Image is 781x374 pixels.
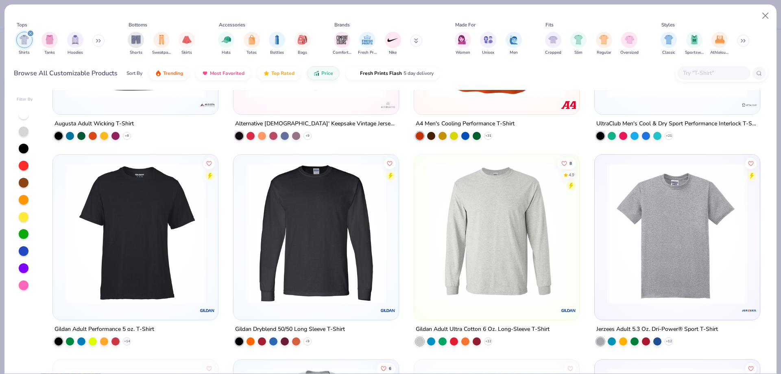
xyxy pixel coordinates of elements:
[333,32,351,56] button: filter button
[506,32,522,56] button: filter button
[155,70,161,77] img: trending.gif
[199,96,216,113] img: Augusta logo
[163,70,183,77] span: Trending
[149,66,189,80] button: Trending
[625,35,634,44] img: Oversized Image
[665,339,672,343] span: + 12
[404,69,434,78] span: 5 day delivery
[358,32,377,56] button: filter button
[603,162,752,303] img: 1723cdfa-8ad0-4145-853f-49c0c78c2410
[506,32,522,56] div: filter for Men
[305,339,310,343] span: + 9
[218,32,234,56] div: filter for Hats
[210,70,244,77] span: Most Favorited
[685,32,704,56] button: filter button
[570,32,587,56] div: filter for Slim
[545,32,561,56] button: filter button
[19,50,30,56] span: Shirts
[456,50,470,56] span: Women
[361,34,373,46] img: Fresh Prints Image
[127,70,142,77] div: Sort By
[67,32,83,56] div: filter for Hoodies
[305,133,310,138] span: + 9
[416,324,550,334] div: Gildan Adult Ultra Cotton 6 Oz. Long-Sleeve T-Shirt
[380,96,396,113] img: Alternative logo
[682,68,745,78] input: Try "T-Shirt"
[55,118,134,129] div: Augusta Adult Wicking T-Shirt
[545,32,561,56] div: filter for Cropped
[247,50,257,56] span: Totes
[152,32,171,56] div: filter for Sweatpants
[385,32,401,56] button: filter button
[458,35,467,44] img: Women Image
[385,32,401,56] div: filter for Nike
[596,324,718,334] div: Jerzees Adult 5.3 Oz. Dri-Power® Sport T-Shirt
[455,32,471,56] div: filter for Women
[548,35,558,44] img: Cropped Image
[244,32,260,56] div: filter for Totes
[710,50,729,56] span: Athleisure
[222,35,231,44] img: Hats Image
[599,35,609,44] img: Regular Image
[416,118,515,129] div: A4 Men's Cooling Performance T-Shirt
[574,50,582,56] span: Slim
[334,21,350,28] div: Brands
[685,50,704,56] span: Sportswear
[661,32,677,56] button: filter button
[509,35,518,44] img: Men Image
[758,8,773,24] button: Close
[44,50,55,56] span: Tanks
[333,32,351,56] div: filter for Comfort Colors
[321,70,333,77] span: Price
[181,50,192,56] span: Skirts
[360,70,402,77] span: Fresh Prints Flash
[336,34,348,46] img: Comfort Colors Image
[741,96,757,113] img: UltraClub logo
[16,32,33,56] button: filter button
[152,32,171,56] button: filter button
[387,34,399,46] img: Nike Image
[182,35,192,44] img: Skirts Image
[124,339,130,343] span: + 14
[596,118,758,129] div: UltraClub Men's Cool & Dry Sport Performance Interlock T-Shirt
[179,32,195,56] button: filter button
[298,35,307,44] img: Bags Image
[571,162,720,303] img: e88af9f3-55a8-4381-b957-5dde6e8cc935
[128,32,144,56] button: filter button
[270,50,284,56] span: Bottles
[125,133,129,138] span: + 8
[384,157,395,169] button: Like
[620,32,639,56] div: filter for Oversized
[273,35,281,44] img: Bottles Image
[422,162,571,303] img: d95678bd-034b-49c8-925f-b012b507e84f
[68,50,83,56] span: Hoodies
[710,32,729,56] div: filter for Athleisure
[17,21,27,28] div: Tops
[263,70,270,77] img: TopRated.gif
[14,68,118,78] div: Browse All Customizable Products
[358,32,377,56] div: filter for Fresh Prints
[574,35,583,44] img: Slim Image
[179,32,195,56] div: filter for Skirts
[485,133,491,138] span: + 31
[152,50,171,56] span: Sweatpants
[545,50,561,56] span: Cropped
[480,32,496,56] div: filter for Unisex
[557,157,576,169] button: Like
[244,32,260,56] button: filter button
[620,32,639,56] button: filter button
[247,35,256,44] img: Totes Image
[561,96,577,113] img: A4 logo
[295,32,311,56] button: filter button
[298,50,307,56] span: Bags
[235,118,397,129] div: Alternative [DEMOGRAPHIC_DATA]' Keepsake Vintage Jersey T-Shirt
[741,302,757,318] img: Jerzees logo
[561,302,577,318] img: Gildan logo
[710,32,729,56] button: filter button
[45,35,54,44] img: Tanks Image
[333,50,351,56] span: Comfort Colors
[596,32,612,56] div: filter for Regular
[71,35,80,44] img: Hoodies Image
[128,32,144,56] div: filter for Shorts
[16,32,33,56] div: filter for Shirts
